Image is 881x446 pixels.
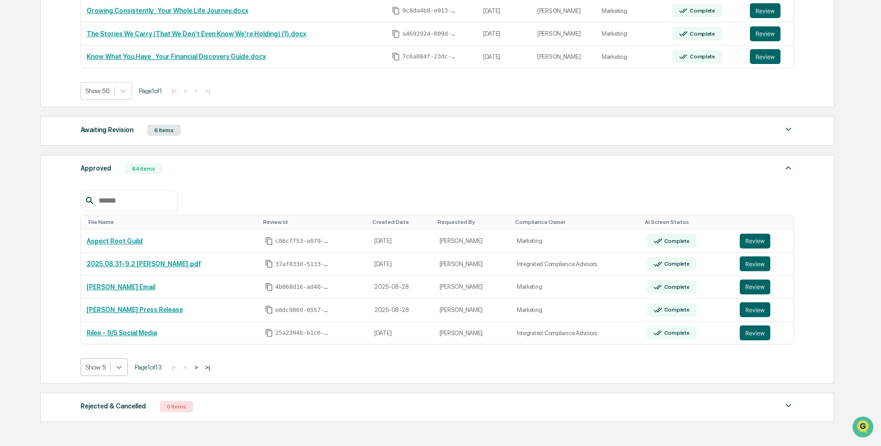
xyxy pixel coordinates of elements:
span: Copy Id [265,260,273,268]
a: The Stories We Carry (That We Don't Even Know We're Holding) (1).docx [87,30,306,38]
td: [PERSON_NAME] [434,253,511,276]
span: Copy Id [265,237,273,245]
a: [PERSON_NAME] Email [87,283,155,291]
a: 2025.08.31-9.2 [PERSON_NAME].pdf [87,260,201,268]
div: Complete [662,261,690,267]
div: Complete [688,7,715,14]
span: Preclearance [19,117,60,126]
button: |< [169,363,180,371]
td: [DATE] [369,253,434,276]
div: Complete [688,53,715,60]
div: Rejected & Cancelled [81,400,146,412]
button: < [181,363,190,371]
div: Complete [662,306,690,313]
td: [DATE] [478,45,532,68]
td: 2025-08-28 [369,276,434,299]
a: Powered byPylon [65,157,112,164]
div: 🗄️ [67,118,75,125]
div: Toggle SortBy [742,219,790,225]
button: Start new chat [157,74,169,85]
div: Approved [81,162,111,174]
a: 🔎Data Lookup [6,131,62,147]
a: Review [740,325,788,340]
td: [PERSON_NAME] [434,299,511,322]
button: Review [740,325,770,340]
a: Review [750,26,788,41]
div: Toggle SortBy [263,219,365,225]
a: Review [740,234,788,248]
button: |< [169,87,180,95]
td: [DATE] [369,322,434,344]
span: 25a2394b-b1c6-4807-928e-369c20e7fd25 [275,329,331,337]
td: [PERSON_NAME] [434,276,511,299]
button: Review [750,3,780,18]
button: > [192,363,201,371]
img: 1746055101610-c473b297-6a78-478c-a979-82029cc54cd1 [9,71,26,88]
div: We're available if you need us! [31,80,117,88]
div: Toggle SortBy [515,219,637,225]
span: a4692924-809d-400f-93a9-904f214615c9 [402,30,458,38]
button: >| [202,87,213,95]
iframe: Open customer support [851,415,876,440]
td: Marketing [511,299,641,322]
a: 🗄️Attestations [63,113,119,130]
span: Attestations [76,117,115,126]
div: 0 Items [160,401,193,412]
div: 64 Items [125,163,162,174]
div: Complete [662,330,690,336]
span: 4b068d16-ad40-4800-9a7c-b058a5b29b7c [275,283,331,291]
img: caret [783,400,794,411]
a: Review [750,3,788,18]
td: [PERSON_NAME] [532,22,596,45]
div: Toggle SortBy [372,219,430,225]
td: Marketing [511,229,641,253]
a: Aspect Root Guild [87,237,143,245]
div: 🔎 [9,135,17,143]
div: Complete [662,284,690,290]
td: Marketing [596,22,667,45]
button: Review [740,280,770,294]
a: Review [750,49,788,64]
span: Copy Id [265,329,273,337]
a: Growing Consistently_ Your Whole Life Journey.docx [87,7,248,14]
a: Review [740,280,788,294]
span: 37af833d-5133-402b-b8d9-80d30d1e4d1c [275,261,331,268]
span: e8dc9869-0557-4980-90fe-27b3a66aba86 [275,306,331,314]
span: Page 1 of 1 [139,87,162,95]
div: Start new chat [31,71,152,80]
div: Toggle SortBy [438,219,508,225]
a: Rilee - 9/5 Social Media [87,329,157,337]
td: 2025-08-28 [369,299,434,322]
div: 6 Items [147,125,181,136]
span: Data Lookup [19,134,58,144]
span: Copy Id [265,283,273,291]
button: Review [740,256,770,271]
span: 9c8da4b8-e013-4cca-bada-01dea65b376c [402,7,458,14]
div: 🖐️ [9,118,17,125]
td: Integrated Compliance Advisors [511,322,641,344]
td: [PERSON_NAME] [532,45,596,68]
span: Copy Id [392,30,400,38]
button: > [192,87,201,95]
img: caret [783,162,794,173]
a: Review [740,256,788,271]
span: Page 1 of 13 [135,363,162,371]
button: Review [740,234,770,248]
span: c86cff53-a079-45d4-bf24-646c5a79009e [275,237,331,245]
button: < [181,87,190,95]
span: Copy Id [392,6,400,15]
a: Review [740,302,788,317]
img: caret [783,124,794,135]
td: [PERSON_NAME] [434,322,511,344]
td: Marketing [511,276,641,299]
div: Awaiting Revision [81,124,133,136]
td: [PERSON_NAME] [434,229,511,253]
span: 7c6a084f-23dc-4d1e-acaa-72bea7f9d235 [402,53,458,60]
td: Integrated Compliance Advisors [511,253,641,276]
td: Marketing [596,45,667,68]
a: 🖐️Preclearance [6,113,63,130]
button: Review [750,49,780,64]
td: [DATE] [478,22,532,45]
span: Pylon [92,157,112,164]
